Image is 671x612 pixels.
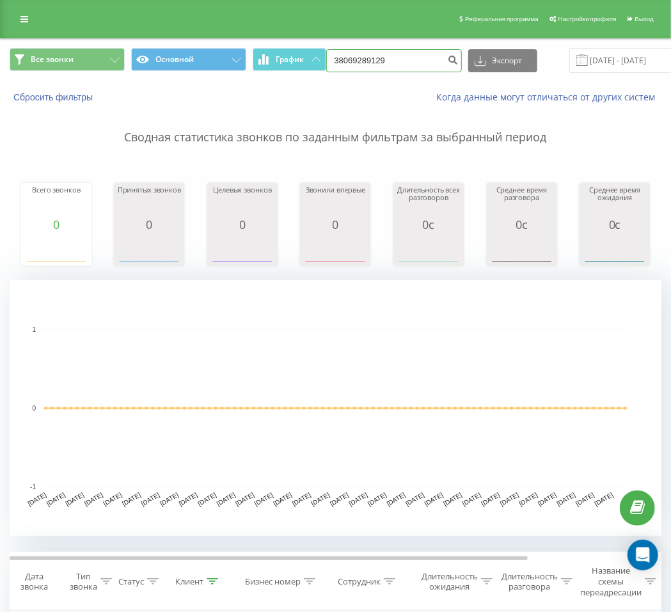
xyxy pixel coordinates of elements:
[10,280,661,536] svg: A chart.
[159,491,180,507] text: [DATE]
[436,91,661,103] a: Когда данные могут отличаться от других систем
[556,491,577,507] text: [DATE]
[423,491,445,507] text: [DATE]
[583,231,647,269] svg: A chart.
[234,491,255,507] text: [DATE]
[580,565,642,598] div: Название схемы переадресации
[70,571,97,593] div: Тип звонка
[32,405,36,412] text: 0
[24,218,88,231] div: 0
[628,540,658,570] div: Open Intercom Messenger
[303,231,367,269] svg: A chart.
[45,491,67,507] text: [DATE]
[253,491,274,507] text: [DATE]
[583,186,647,218] div: Среднее время ожидания
[480,491,501,507] text: [DATE]
[102,491,123,507] text: [DATE]
[501,571,558,593] div: Длительность разговора
[397,231,461,269] svg: A chart.
[117,186,181,218] div: Принятых звонков
[140,491,161,507] text: [DATE]
[635,15,654,22] span: Выход
[10,104,661,146] p: Сводная статистика звонков по заданным фильтрам за выбранный период
[574,491,596,507] text: [DATE]
[499,491,520,507] text: [DATE]
[121,491,142,507] text: [DATE]
[175,576,203,587] div: Клиент
[31,54,74,65] span: Все звонки
[65,491,86,507] text: [DATE]
[83,491,104,507] text: [DATE]
[26,491,47,507] text: [DATE]
[303,218,367,231] div: 0
[178,491,199,507] text: [DATE]
[291,491,312,507] text: [DATE]
[442,491,463,507] text: [DATE]
[490,186,554,218] div: Среднее время разговора
[24,231,88,269] svg: A chart.
[10,48,125,71] button: Все звонки
[117,231,181,269] svg: A chart.
[32,326,36,333] text: 1
[310,491,331,507] text: [DATE]
[397,218,461,231] div: 0с
[276,55,304,64] span: График
[583,218,647,231] div: 0с
[518,491,539,507] text: [DATE]
[468,49,537,72] button: Экспорт
[338,576,381,587] div: Сотрудник
[303,186,367,218] div: Звонили впервые
[10,91,99,103] button: Сбросить фильтры
[10,571,58,593] div: Дата звонка
[24,186,88,218] div: Всего звонков
[210,186,274,218] div: Целевых звонков
[30,483,36,490] text: -1
[329,491,350,507] text: [DATE]
[210,218,274,231] div: 0
[117,218,181,231] div: 0
[461,491,482,507] text: [DATE]
[245,576,301,587] div: Бизнес номер
[490,218,554,231] div: 0с
[216,491,237,507] text: [DATE]
[465,15,539,22] span: Реферальная программа
[594,491,615,507] text: [DATE]
[131,48,246,71] button: Основной
[537,491,558,507] text: [DATE]
[386,491,407,507] text: [DATE]
[367,491,388,507] text: [DATE]
[210,231,274,269] svg: A chart.
[404,491,425,507] text: [DATE]
[196,491,217,507] text: [DATE]
[118,576,144,587] div: Статус
[397,186,461,218] div: Длительность всех разговоров
[490,231,554,269] svg: A chart.
[326,49,462,72] input: Поиск по номеру
[348,491,369,507] text: [DATE]
[272,491,294,507] text: [DATE]
[253,48,326,71] button: График
[558,15,617,22] span: Настройки профиля
[422,571,478,593] div: Длительность ожидания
